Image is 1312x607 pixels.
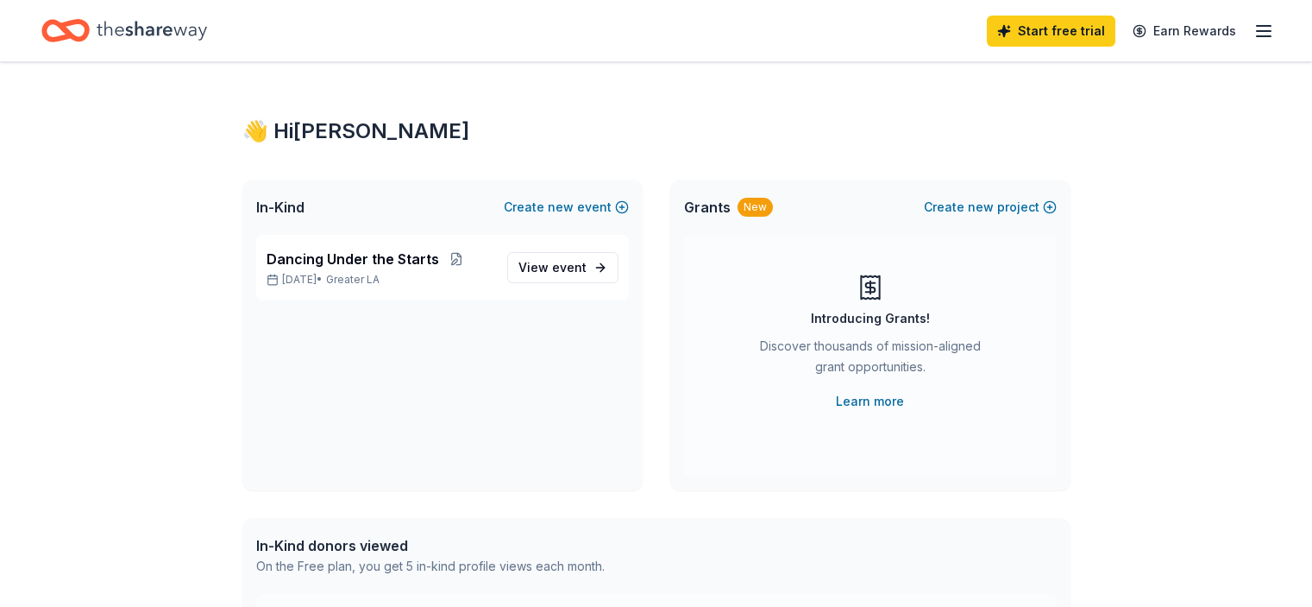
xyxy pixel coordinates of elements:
span: View [518,257,587,278]
div: 👋 Hi [PERSON_NAME] [242,117,1070,145]
a: Learn more [836,391,904,412]
span: new [548,197,574,218]
div: New [738,198,773,217]
a: View event [507,252,618,283]
span: Greater LA [326,273,380,287]
div: Introducing Grants! [811,308,930,329]
a: Earn Rewards [1122,16,1246,47]
div: On the Free plan, you get 5 in-kind profile views each month. [256,556,605,577]
button: Createnewevent [504,197,629,218]
p: [DATE] • [267,273,493,287]
span: Grants [684,197,731,218]
button: Createnewproject [924,197,1057,218]
span: event [552,260,587,275]
span: new [968,197,994,218]
a: Start free trial [987,16,1115,47]
div: In-Kind donors viewed [256,535,605,556]
span: In-Kind [256,197,304,218]
a: Home [41,10,207,51]
span: Dancing Under the Starts [267,249,439,269]
div: Discover thousands of mission-aligned grant opportunities. [753,336,988,384]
